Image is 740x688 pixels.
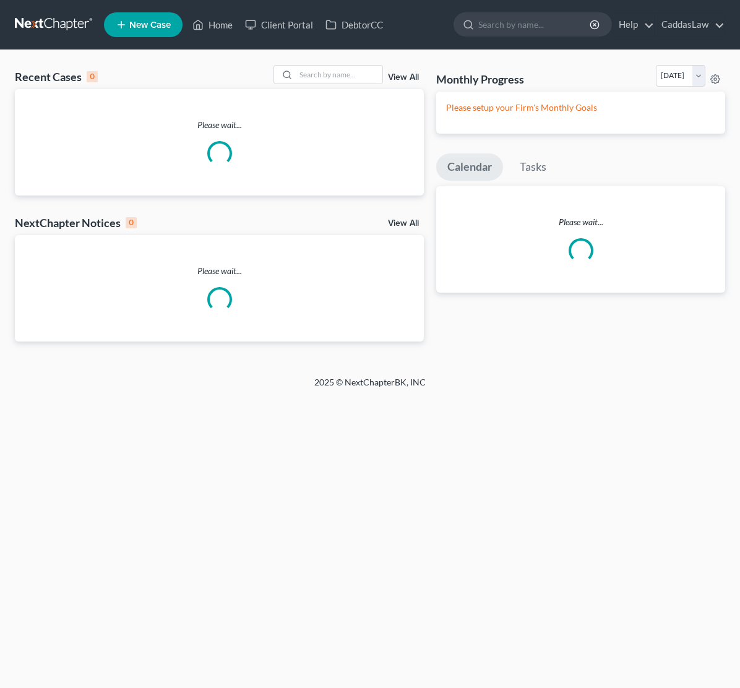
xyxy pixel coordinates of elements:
[129,20,171,30] span: New Case
[296,66,382,84] input: Search by name...
[15,119,424,131] p: Please wait...
[655,14,725,36] a: CaddasLaw
[87,71,98,82] div: 0
[446,101,715,114] p: Please setup your Firm's Monthly Goals
[126,217,137,228] div: 0
[436,216,725,228] p: Please wait...
[73,376,667,398] div: 2025 © NextChapterBK, INC
[388,73,419,82] a: View All
[436,153,503,181] a: Calendar
[319,14,389,36] a: DebtorCC
[239,14,319,36] a: Client Portal
[509,153,557,181] a: Tasks
[15,69,98,84] div: Recent Cases
[186,14,239,36] a: Home
[436,72,524,87] h3: Monthly Progress
[613,14,654,36] a: Help
[478,13,592,36] input: Search by name...
[15,215,137,230] div: NextChapter Notices
[388,219,419,228] a: View All
[15,265,424,277] p: Please wait...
